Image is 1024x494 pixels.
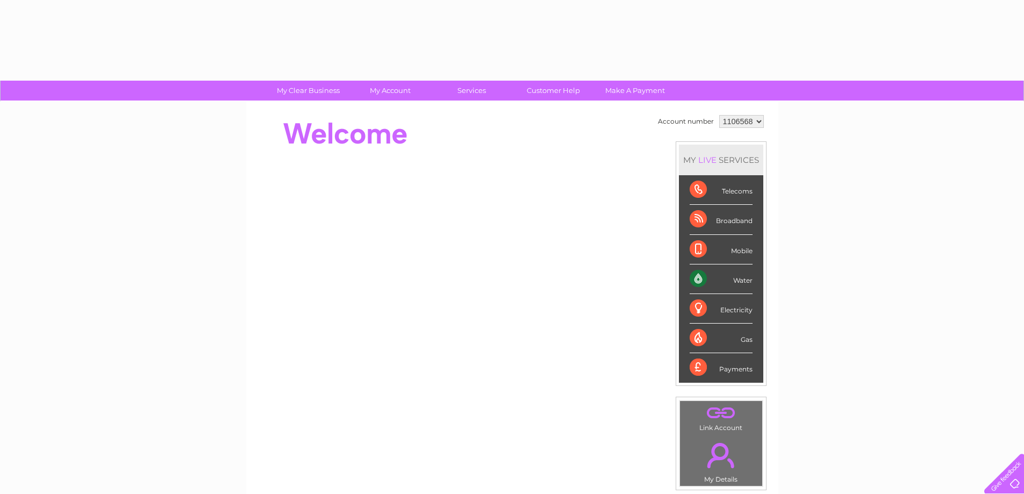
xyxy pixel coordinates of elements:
div: Payments [690,353,753,382]
div: Water [690,264,753,294]
div: LIVE [696,155,719,165]
a: My Clear Business [264,81,353,101]
div: Telecoms [690,175,753,205]
a: Make A Payment [591,81,679,101]
a: . [683,404,760,423]
div: Mobile [690,235,753,264]
div: MY SERVICES [679,145,763,175]
td: Link Account [679,400,763,434]
td: Account number [655,112,717,131]
td: My Details [679,434,763,486]
a: My Account [346,81,434,101]
div: Gas [690,324,753,353]
div: Broadband [690,205,753,234]
div: Electricity [690,294,753,324]
a: Customer Help [509,81,598,101]
a: Services [427,81,516,101]
a: . [683,436,760,474]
